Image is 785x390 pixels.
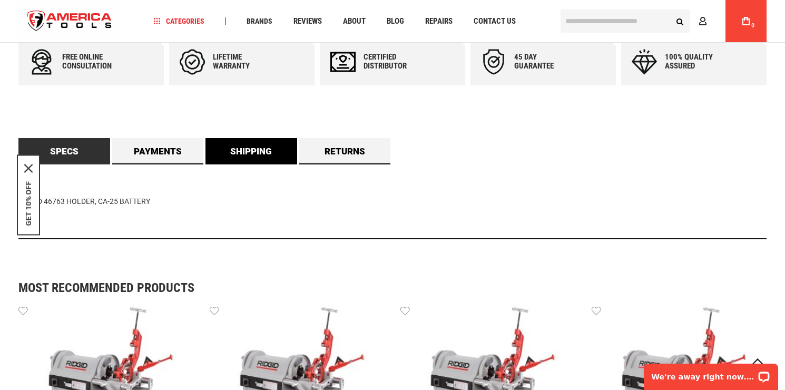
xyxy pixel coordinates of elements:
[24,181,33,226] button: GET 10% OFF
[18,138,110,164] a: Specs
[18,164,767,239] div: RIDGID 46763 HOLDER, CA-25 BATTERY
[637,357,785,390] iframe: LiveChat chat widget
[154,17,204,25] span: Categories
[425,17,453,25] span: Repairs
[665,53,728,71] div: 100% quality assured
[24,164,33,173] svg: close icon
[474,17,516,25] span: Contact Us
[18,2,121,41] img: America Tools
[242,14,277,28] a: Brands
[289,14,327,28] a: Reviews
[205,138,297,164] a: Shipping
[213,53,276,71] div: Lifetime warranty
[382,14,409,28] a: Blog
[24,164,33,173] button: Close
[338,14,370,28] a: About
[514,53,577,71] div: 45 day Guarantee
[293,17,322,25] span: Reviews
[18,2,121,41] a: store logo
[112,138,204,164] a: Payments
[364,53,427,71] div: Certified Distributor
[247,17,272,25] span: Brands
[469,14,521,28] a: Contact Us
[751,23,754,28] span: 0
[420,14,457,28] a: Repairs
[299,138,391,164] a: Returns
[149,14,209,28] a: Categories
[670,11,690,31] button: Search
[62,53,125,71] div: Free online consultation
[18,281,730,294] strong: Most Recommended Products
[343,17,366,25] span: About
[387,17,404,25] span: Blog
